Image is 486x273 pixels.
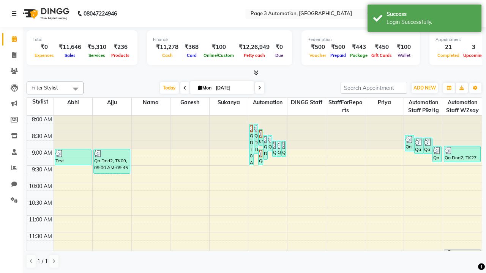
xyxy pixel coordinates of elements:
[433,146,441,162] div: Qa Dnd2, TK28, 08:55 AM-09:25 AM, Hair cut Below 12 years (Boy)
[63,53,77,58] span: Sales
[170,98,209,107] span: Ganesh
[33,43,56,52] div: ₹0
[132,98,170,107] span: Nama
[27,199,54,207] div: 10:30 AM
[444,146,481,162] div: Qa Dnd2, TK27, 08:55 AM-09:25 AM, Hair cut Below 12 years (Boy)
[153,43,181,52] div: ₹11,278
[32,85,58,91] span: Filter Stylist
[264,135,267,159] div: Qa Dnd2, TK26, 08:35 AM-09:20 AM, Hair Cut-Men
[84,43,109,52] div: ₹5,310
[27,182,54,190] div: 10:00 AM
[348,53,369,58] span: Package
[210,98,248,107] span: Sukanya
[160,82,179,94] span: Today
[268,135,272,151] div: Qa Dnd2, TK18, 08:35 AM-09:05 AM, Hair cut Below 12 years (Boy)
[27,232,54,240] div: 11:30 AM
[405,135,413,151] div: Qa Dnd2, TK19, 08:35 AM-09:05 AM, Hair Cut By Expert-Men
[54,98,93,107] span: Abhi
[30,166,54,174] div: 9:30 AM
[461,53,486,58] span: Upcoming
[404,98,443,115] span: Automation Staff p9zHg
[37,257,48,265] span: 1 / 1
[33,36,131,43] div: Total
[436,53,461,58] span: Completed
[27,216,54,224] div: 11:00 AM
[328,43,348,52] div: ₹500
[109,53,131,58] span: Products
[287,98,326,107] span: DINGG Staff
[461,43,486,52] div: 3
[424,138,432,154] div: Qa Dnd2, TK21, 08:40 AM-09:10 AM, Hair cut Below 12 years (Boy)
[328,53,348,58] span: Prepaid
[242,53,267,58] span: Petty cash
[55,149,91,165] div: Test DoNotDelete, TK11, 09:00 AM-09:30 AM, Hair Cut By Expert-Men
[28,249,54,257] div: 12:00 PM
[348,43,369,52] div: ₹443
[273,141,276,157] div: Qa Dnd2, TK23, 08:45 AM-09:15 AM, Hair Cut By Expert-Men
[94,149,130,173] div: Qa Dnd2, TK09, 09:00 AM-09:45 AM, Hair Cut-Men
[84,3,117,24] b: 08047224946
[249,124,253,165] div: Qa Dnd2, TK17, 08:15 AM-09:30 AM, Hair Cut By Expert-Men,Hair Cut-Men
[259,149,262,165] div: Qa Dnd2, TK29, 09:00 AM-09:30 AM, Hair cut Below 12 years (Boy)
[19,3,71,24] img: logo
[308,43,328,52] div: ₹500
[93,98,131,107] span: Ajju
[365,98,404,107] span: Priya
[273,43,286,52] div: ₹0
[181,43,202,52] div: ₹368
[436,43,461,52] div: 21
[259,130,262,145] div: undefined, TK16, 08:25 AM-08:55 AM, Hair cut Below 12 years (Boy)
[248,98,287,107] span: Automation
[196,85,213,91] span: Mon
[202,53,236,58] span: Online/Custom
[236,43,273,52] div: ₹12,26,949
[394,43,414,52] div: ₹100
[213,82,251,94] input: 2025-09-01
[30,149,54,157] div: 9:00 AM
[277,141,281,157] div: Qa Dnd2, TK24, 08:45 AM-09:15 AM, Hair Cut By Expert-Men
[341,82,407,94] input: Search Appointment
[413,85,436,91] span: ADD NEW
[30,132,54,140] div: 8:30 AM
[387,18,476,26] div: Login Successfully.
[369,43,394,52] div: ₹450
[369,53,394,58] span: Gift Cards
[443,98,482,115] span: Automation Staff wZsay
[202,43,236,52] div: ₹100
[30,116,54,124] div: 8:00 AM
[153,36,286,43] div: Finance
[415,138,423,154] div: Qa Dnd2, TK20, 08:40 AM-09:10 AM, Hair Cut By Expert-Men
[282,141,286,157] div: Qa Dnd2, TK25, 08:45 AM-09:15 AM, Hair Cut By Expert-Men
[326,98,365,115] span: StaffForReports
[308,36,414,43] div: Redemption
[412,83,438,93] button: ADD NEW
[56,43,84,52] div: ₹11,646
[33,53,56,58] span: Expenses
[273,53,285,58] span: Due
[396,53,412,58] span: Wallet
[27,98,54,106] div: Stylist
[109,43,131,52] div: ₹236
[160,53,175,58] span: Cash
[185,53,199,58] span: Card
[254,124,258,154] div: Qa Dnd2, TK22, 08:15 AM-09:10 AM, Special Hair Wash- Men
[87,53,107,58] span: Services
[308,53,328,58] span: Voucher
[387,10,476,18] div: Success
